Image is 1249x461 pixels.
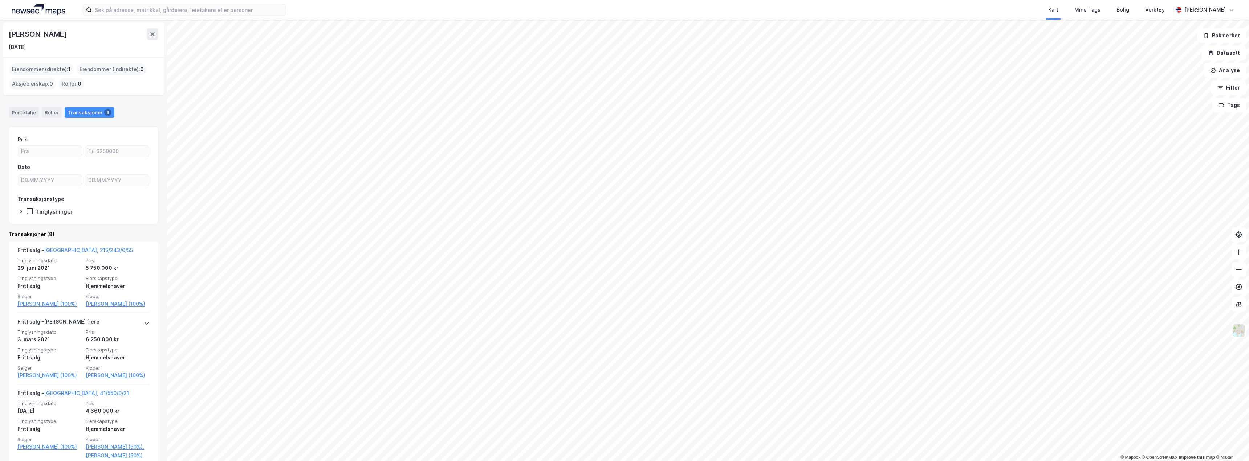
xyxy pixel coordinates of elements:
[18,146,82,157] input: Fra
[1211,81,1246,95] button: Filter
[1179,455,1215,460] a: Improve this map
[86,407,150,415] div: 4 660 000 kr
[18,175,82,186] input: DD.MM.YYYY
[86,371,150,380] a: [PERSON_NAME] (100%)
[9,63,74,75] div: Eiendommer (direkte) :
[85,146,149,157] input: Til 6250000
[86,335,150,344] div: 6 250 000 kr
[17,400,81,407] span: Tinglysningsdato
[17,418,81,424] span: Tinglysningstype
[86,300,150,308] a: [PERSON_NAME] (100%)
[59,78,84,90] div: Roller :
[9,107,39,118] div: Portefølje
[17,347,81,353] span: Tinglysningstype
[17,443,81,451] a: [PERSON_NAME] (100%)
[1204,63,1246,78] button: Analyse
[9,43,26,52] div: [DATE]
[86,443,150,451] a: [PERSON_NAME] (50%),
[17,258,81,264] span: Tinglysningsdato
[86,293,150,300] span: Kjøper
[17,335,81,344] div: 3. mars 2021
[1213,426,1249,461] iframe: Chat Widget
[17,365,81,371] span: Selger
[92,4,286,15] input: Søk på adresse, matrikkel, gårdeiere, leietakere eller personer
[36,208,73,215] div: Tinglysninger
[1212,98,1246,112] button: Tags
[104,109,111,116] div: 8
[86,282,150,291] div: Hjemmelshaver
[86,436,150,443] span: Kjøper
[42,107,62,118] div: Roller
[18,195,64,203] div: Transaksjonstype
[1145,5,1165,14] div: Verktøy
[17,389,129,400] div: Fritt salg -
[86,425,150,433] div: Hjemmelshaver
[65,107,114,118] div: Transaksjoner
[1197,28,1246,43] button: Bokmerker
[86,400,150,407] span: Pris
[1116,5,1129,14] div: Bolig
[44,247,133,253] a: [GEOGRAPHIC_DATA], 215/243/0/55
[1120,455,1140,460] a: Mapbox
[1074,5,1100,14] div: Mine Tags
[86,451,150,460] a: [PERSON_NAME] (50%)
[12,4,65,15] img: logo.a4113a55bc3d86da70a041830d287a7e.svg
[86,365,150,371] span: Kjøper
[78,79,81,88] span: 0
[17,293,81,300] span: Selger
[86,275,150,281] span: Eierskapstype
[9,78,56,90] div: Aksjeeierskap :
[86,258,150,264] span: Pris
[86,347,150,353] span: Eierskapstype
[1202,46,1246,60] button: Datasett
[17,425,81,433] div: Fritt salg
[17,329,81,335] span: Tinglysningsdato
[9,230,158,239] div: Transaksjoner (8)
[18,163,30,172] div: Dato
[86,418,150,424] span: Eierskapstype
[17,371,81,380] a: [PERSON_NAME] (100%)
[17,275,81,281] span: Tinglysningstype
[1048,5,1058,14] div: Kart
[1213,426,1249,461] div: Kontrollprogram for chat
[17,264,81,272] div: 29. juni 2021
[18,135,28,144] div: Pris
[17,407,81,415] div: [DATE]
[17,436,81,443] span: Selger
[17,300,81,308] a: [PERSON_NAME] (100%)
[17,317,99,329] div: Fritt salg - [PERSON_NAME] flere
[17,246,133,258] div: Fritt salg -
[17,282,81,291] div: Fritt salg
[1232,324,1246,337] img: Z
[17,353,81,362] div: Fritt salg
[86,329,150,335] span: Pris
[1184,5,1226,14] div: [PERSON_NAME]
[68,65,71,74] span: 1
[85,175,149,186] input: DD.MM.YYYY
[1142,455,1177,460] a: OpenStreetMap
[86,264,150,272] div: 5 750 000 kr
[86,353,150,362] div: Hjemmelshaver
[9,28,68,40] div: [PERSON_NAME]
[77,63,147,75] div: Eiendommer (Indirekte) :
[44,390,129,396] a: [GEOGRAPHIC_DATA], 41/550/0/21
[140,65,144,74] span: 0
[49,79,53,88] span: 0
